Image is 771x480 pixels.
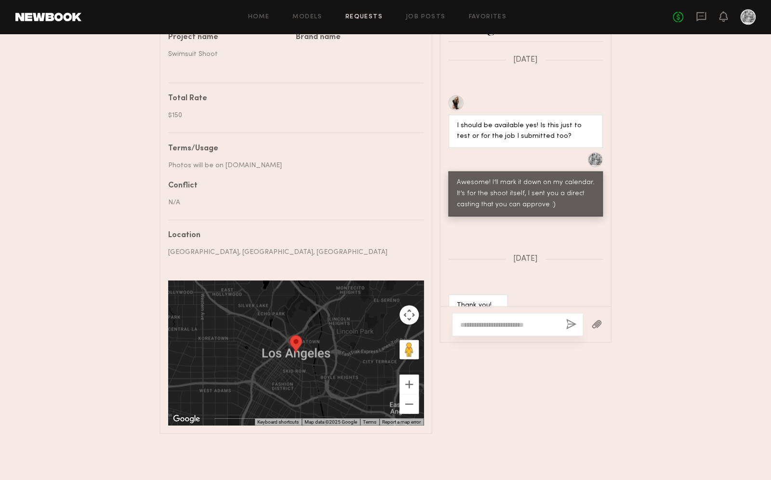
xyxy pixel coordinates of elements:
a: Terms [363,419,376,424]
div: Project name [168,34,289,41]
div: Thank you! [457,300,499,311]
div: Awesome! I’ll mark it down on my calendar. It’s for the shoot itself, I sent you a direct casting... [457,177,594,211]
div: Brand name [296,34,416,41]
button: Map camera controls [399,305,419,324]
a: Report a map error [382,419,421,424]
a: Job Posts [406,14,446,20]
a: Models [292,14,322,20]
a: Open this area in Google Maps (opens a new window) [171,413,202,425]
a: Favorites [468,14,506,20]
img: Google [171,413,202,425]
span: [DATE] [513,56,538,64]
div: Total Rate [168,95,416,103]
div: Location [168,232,416,240]
a: Home [248,14,270,20]
div: $150 [168,110,416,120]
button: Zoom in [399,374,419,394]
button: Zoom out [399,394,419,413]
a: Requests [346,14,383,20]
span: Map data ©2025 Google [305,419,357,424]
button: Drag Pegman onto the map to open Street View [399,340,419,359]
div: I should be available yes! Is this just to test or for the job I submitted too? [457,120,594,143]
div: Terms/Usage [168,145,416,153]
span: [DATE] [513,255,538,263]
div: Swimsuit Shoot [168,49,289,59]
button: Keyboard shortcuts [257,418,299,425]
div: Conflict [168,182,416,190]
div: Photos will be on [DOMAIN_NAME] [168,160,416,171]
div: N/A [168,198,416,208]
div: [GEOGRAPHIC_DATA], [GEOGRAPHIC_DATA], [GEOGRAPHIC_DATA] [168,247,416,257]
